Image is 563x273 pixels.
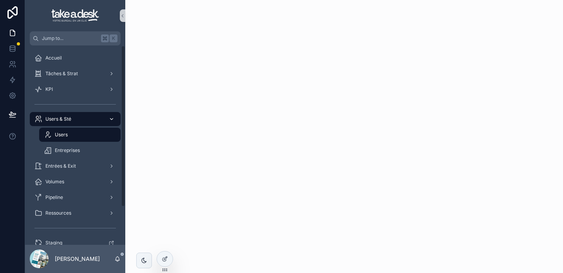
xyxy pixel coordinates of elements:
[45,240,62,246] span: Staging
[30,31,121,45] button: Jump to...K
[42,35,98,42] span: Jump to...
[39,143,121,157] a: Entreprises
[45,116,71,122] span: Users & Sté
[45,55,62,61] span: Accueil
[45,210,71,216] span: Ressources
[30,82,121,96] a: KPI
[45,179,64,185] span: Volumes
[30,206,121,220] a: Ressources
[55,132,68,138] span: Users
[110,35,117,42] span: K
[45,86,53,92] span: KPI
[30,190,121,204] a: Pipeline
[39,128,121,142] a: Users
[45,71,78,77] span: Tâches & Strat
[30,51,121,65] a: Accueil
[30,159,121,173] a: Entrées & Exit
[45,163,76,169] span: Entrées & Exit
[55,255,100,263] p: [PERSON_NAME]
[25,45,125,245] div: scrollable content
[55,147,80,154] span: Entreprises
[30,67,121,81] a: Tâches & Strat
[45,194,63,201] span: Pipeline
[30,236,121,250] a: Staging
[30,112,121,126] a: Users & Sté
[51,9,99,22] img: App logo
[30,175,121,189] a: Volumes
